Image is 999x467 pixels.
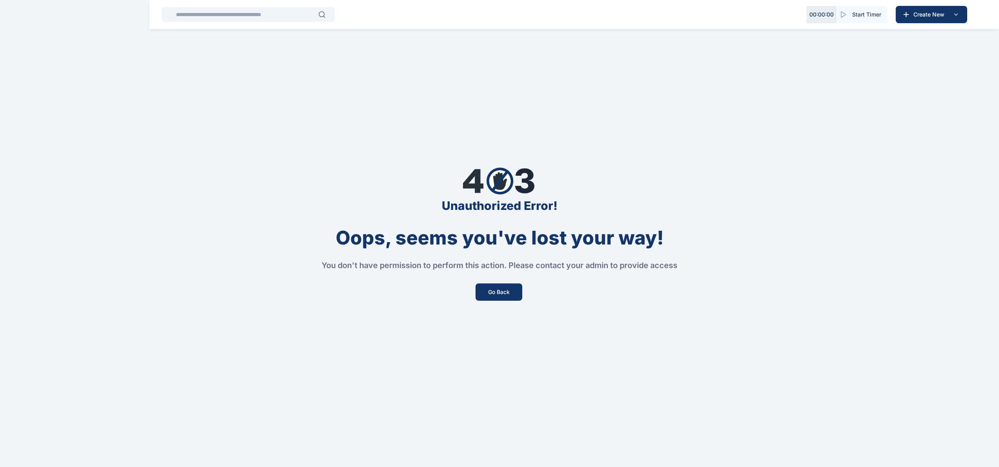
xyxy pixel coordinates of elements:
[442,199,558,213] div: Unauthorized Error!
[476,283,522,301] button: Go Back
[809,11,834,18] p: 00 : 00 : 00
[852,11,881,18] span: Start Timer
[910,11,951,18] span: Create New
[896,6,967,23] button: Create New
[322,260,677,271] div: You don't have permission to perform this action. Please contact your admin to provide access
[836,6,887,23] button: Start Timer
[336,228,664,247] div: Oops, seems you've lost your way!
